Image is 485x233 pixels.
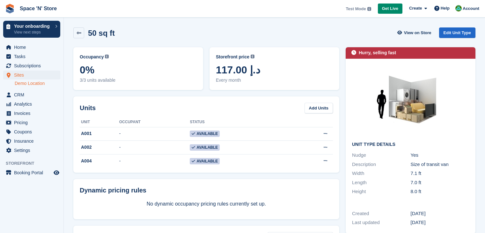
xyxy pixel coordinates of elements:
[3,109,60,118] a: menu
[404,30,431,36] span: View on Store
[352,188,411,195] div: Height
[80,77,197,84] span: 3/3 units available
[3,146,60,155] a: menu
[80,158,119,164] div: A004
[3,137,60,146] a: menu
[3,90,60,99] a: menu
[3,71,60,79] a: menu
[190,144,220,151] span: Available
[80,144,119,151] div: A002
[14,43,52,52] span: Home
[119,154,190,168] td: -
[53,169,60,177] a: Preview store
[439,27,475,38] a: Edit Unit Type
[409,5,422,11] span: Create
[119,141,190,154] td: -
[3,61,60,70] a: menu
[14,118,52,127] span: Pricing
[455,5,462,11] img: Sindhu Haridas
[251,55,254,58] img: icon-info-grey-7440780725fd019a000dd9b08b2336e03edf1995a4989e88bcd33f0948082b44.svg
[363,65,459,137] img: 50.jpg
[397,27,434,38] a: View on Store
[190,117,289,127] th: Status
[411,219,469,226] div: [DATE]
[352,219,411,226] div: Last updated
[14,137,52,146] span: Insurance
[80,117,119,127] th: Unit
[216,77,333,84] span: Every month
[352,170,411,177] div: Width
[411,179,469,186] div: 7.0 ft
[411,152,469,159] div: Yes
[80,54,104,60] span: Occupancy
[14,71,52,79] span: Sites
[3,21,60,38] a: Your onboarding View next steps
[14,127,52,136] span: Coupons
[3,100,60,109] a: menu
[411,188,469,195] div: 8.0 ft
[14,146,52,155] span: Settings
[411,170,469,177] div: 7.1 ft
[346,6,366,12] span: Test Mode
[119,117,190,127] th: Occupant
[305,103,333,113] a: Add Units
[216,54,249,60] span: Storefront price
[80,200,333,208] p: No dynamic occupancy pricing rules currently set up.
[80,130,119,137] div: A001
[352,161,411,168] div: Description
[14,61,52,70] span: Subscriptions
[190,131,220,137] span: Available
[105,55,109,58] img: icon-info-grey-7440780725fd019a000dd9b08b2336e03edf1995a4989e88bcd33f0948082b44.svg
[367,7,371,11] img: icon-info-grey-7440780725fd019a000dd9b08b2336e03edf1995a4989e88bcd33f0948082b44.svg
[14,100,52,109] span: Analytics
[14,29,52,35] p: View next steps
[3,52,60,61] a: menu
[441,5,450,11] span: Help
[17,3,59,14] a: Space 'N' Store
[5,4,15,13] img: stora-icon-8386f47178a22dfd0bd8f6a31ec36ba5ce8667c1dd55bd0f319d3a0aa187defe.svg
[80,64,197,76] span: 0%
[80,185,333,195] div: Dynamic pricing rules
[352,142,469,147] h2: Unit Type details
[15,80,60,86] a: Demo Location
[14,109,52,118] span: Invoices
[216,64,333,76] span: 117.00 د.إ
[3,168,60,177] a: menu
[14,90,52,99] span: CRM
[352,152,411,159] div: Nudge
[378,4,402,14] a: Get Live
[352,179,411,186] div: Length
[359,49,396,56] div: Hurry, selling fast
[411,210,469,217] div: [DATE]
[3,127,60,136] a: menu
[411,161,469,168] div: Size of transit van
[352,210,411,217] div: Created
[382,5,398,12] span: Get Live
[190,158,220,164] span: Available
[6,160,63,167] span: Storefront
[3,43,60,52] a: menu
[463,5,479,12] span: Account
[3,118,60,127] a: menu
[88,29,115,37] h2: 50 sq ft
[14,168,52,177] span: Booking Portal
[14,24,52,28] p: Your onboarding
[119,127,190,141] td: -
[14,52,52,61] span: Tasks
[80,103,96,113] h2: Units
